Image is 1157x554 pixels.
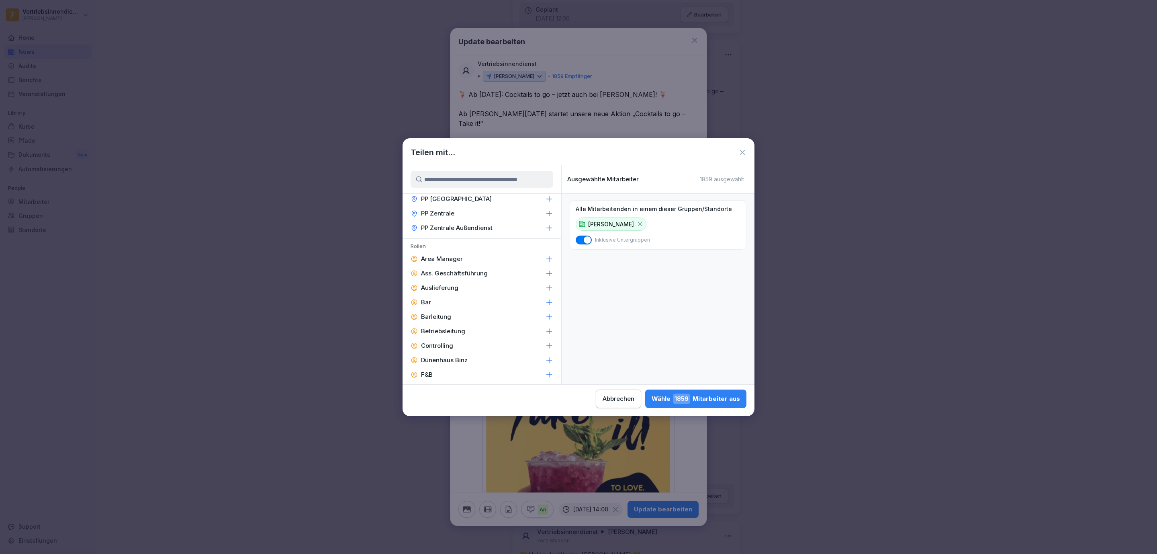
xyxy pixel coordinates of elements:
p: Auslieferung [421,284,458,292]
div: Abbrechen [603,394,634,403]
p: Betriebsleitung [421,327,465,335]
p: Bar [421,298,431,306]
p: 1859 ausgewählt [700,176,744,183]
p: F&B [421,371,433,379]
p: PP [GEOGRAPHIC_DATA] [421,195,492,203]
div: Wähle Mitarbeiter aus [652,394,740,404]
button: Abbrechen [596,390,641,408]
p: PP Zentrale [421,209,454,217]
p: [PERSON_NAME] [588,220,634,228]
p: Rollen [403,243,561,252]
p: Ass. Geschäftsführung [421,269,488,277]
span: 1859 [673,394,690,404]
p: Ausgewählte Mitarbeiter [567,176,639,183]
p: PP Zentrale Außendienst [421,224,493,232]
p: Barleitung [421,313,451,321]
p: Alle Mitarbeitenden in einem dieser Gruppen/Standorte [576,205,732,213]
button: Wähle1859Mitarbeiter aus [645,390,746,408]
h1: Teilen mit... [411,146,455,158]
p: Dünenhaus Binz [421,356,468,364]
p: Controlling [421,342,453,350]
p: Inklusive Untergruppen [595,236,650,244]
p: Area Manager [421,255,463,263]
